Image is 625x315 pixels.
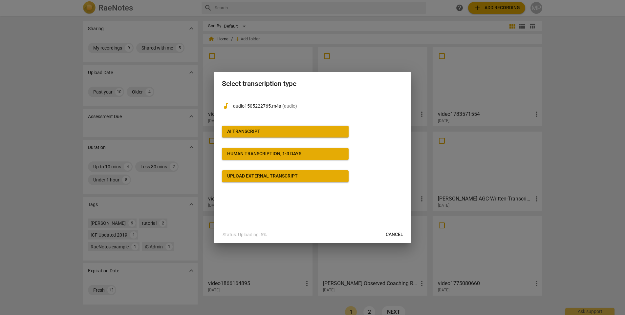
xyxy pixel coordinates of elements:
[380,229,408,241] button: Cancel
[386,231,403,238] span: Cancel
[222,170,349,182] button: Upload external transcript
[222,102,230,110] span: audiotrack
[222,126,349,137] button: AI Transcript
[227,173,298,179] div: Upload external transcript
[222,80,403,88] h2: Select transcription type
[282,103,297,109] span: ( audio )
[227,128,260,135] div: AI Transcript
[233,103,403,110] p: audio1505222765.m4a(audio)
[227,151,301,157] div: Human transcription, 1-3 days
[223,231,267,238] p: Status: Uploading: 5%
[222,148,349,160] button: Human transcription, 1-3 days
